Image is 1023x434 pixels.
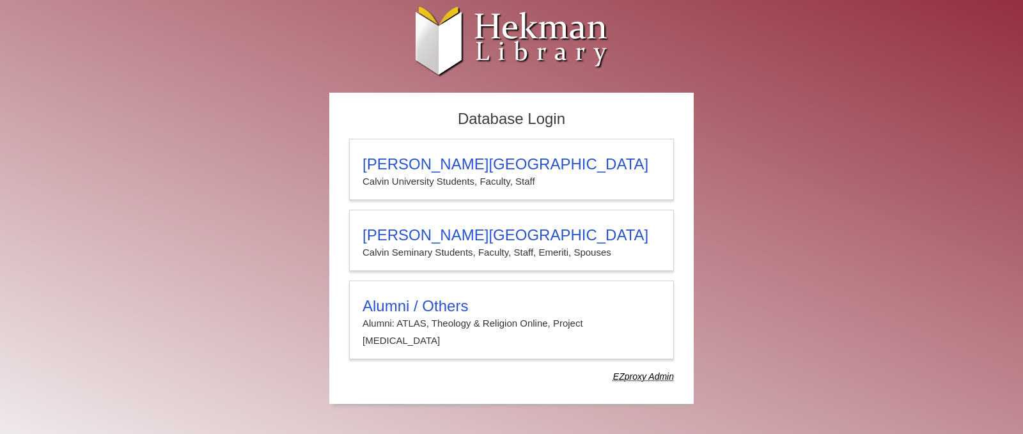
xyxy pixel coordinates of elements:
[363,297,660,349] summary: Alumni / OthersAlumni: ATLAS, Theology & Religion Online, Project [MEDICAL_DATA]
[363,155,660,173] h3: [PERSON_NAME][GEOGRAPHIC_DATA]
[343,106,680,132] h2: Database Login
[363,173,660,190] p: Calvin University Students, Faculty, Staff
[349,139,674,200] a: [PERSON_NAME][GEOGRAPHIC_DATA]Calvin University Students, Faculty, Staff
[349,210,674,271] a: [PERSON_NAME][GEOGRAPHIC_DATA]Calvin Seminary Students, Faculty, Staff, Emeriti, Spouses
[363,297,660,315] h3: Alumni / Others
[613,371,674,382] dfn: Use Alumni login
[363,226,660,244] h3: [PERSON_NAME][GEOGRAPHIC_DATA]
[363,315,660,349] p: Alumni: ATLAS, Theology & Religion Online, Project [MEDICAL_DATA]
[363,244,660,261] p: Calvin Seminary Students, Faculty, Staff, Emeriti, Spouses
